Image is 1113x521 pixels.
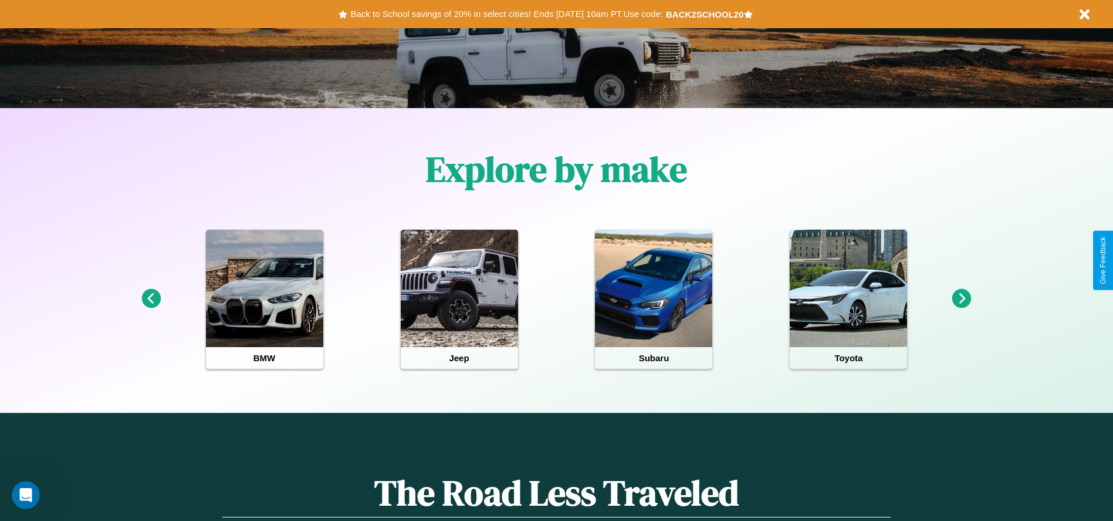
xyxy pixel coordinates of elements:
[595,347,712,369] h4: Subaru
[206,347,323,369] h4: BMW
[666,9,744,19] b: BACK2SCHOOL20
[12,481,40,509] iframe: Intercom live chat
[790,347,907,369] h4: Toyota
[347,6,665,22] button: Back to School savings of 20% in select cities! Ends [DATE] 10am PT.Use code:
[401,347,518,369] h4: Jeep
[426,145,687,193] h1: Explore by make
[1099,237,1107,284] div: Give Feedback
[222,469,890,517] h1: The Road Less Traveled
